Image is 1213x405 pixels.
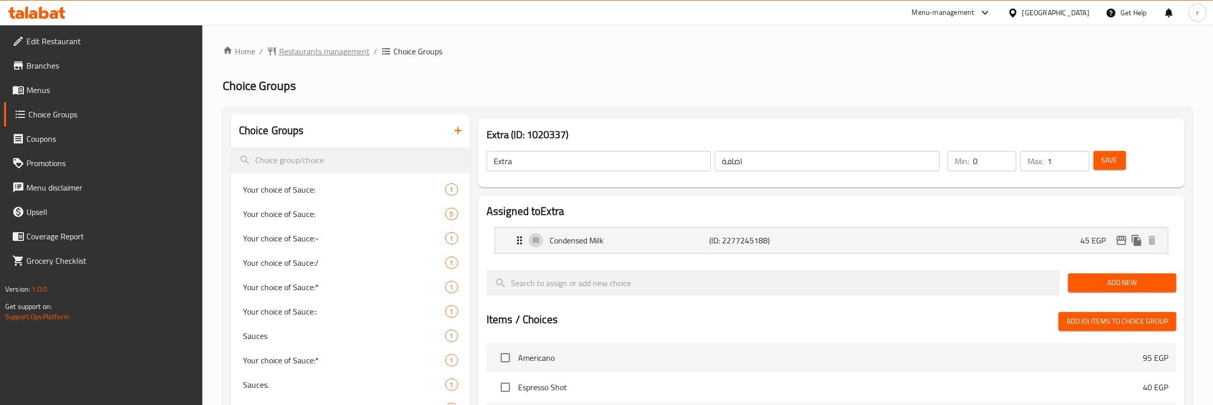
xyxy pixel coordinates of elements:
[1143,381,1168,393] p: 40 EGP
[4,200,202,224] a: Upsell
[1058,312,1176,331] button: Add (0) items to choice group
[1196,7,1199,18] span: r
[5,300,52,313] span: Get support on:
[223,74,296,97] span: Choice Groups
[518,381,1143,393] span: Espresso Shot
[231,348,470,372] div: Your choice of Sauce:*1
[32,283,47,296] span: 1.0.0
[4,102,202,127] a: Choice Groups
[550,234,710,246] p: Condensed Milk
[446,185,458,195] span: 1
[4,29,202,53] a: Edit Restaurant
[374,45,377,57] li: /
[1067,315,1168,328] span: Add (0) items to choice group
[279,45,370,57] span: Restaurants management
[1068,273,1176,292] button: Add New
[446,258,458,268] span: 1
[445,281,458,293] div: Choices
[955,155,969,167] p: Min:
[495,228,1168,253] div: Expand
[243,183,445,196] span: Your choice of Sauce:
[239,123,304,138] h2: Choice Groups
[26,255,194,267] span: Grocery Checklist
[26,181,194,194] span: Menu disclaimer
[243,232,445,244] span: Your choice of Sauce:-
[446,307,458,317] span: 1
[4,151,202,175] a: Promotions
[26,59,194,72] span: Branches
[259,45,263,57] li: /
[243,208,445,220] span: Your choice of Sauce:
[5,310,70,323] a: Support.OpsPlatform
[4,53,202,78] a: Branches
[4,224,202,248] a: Coverage Report
[28,108,194,120] span: Choice Groups
[393,45,442,57] span: Choice Groups
[1022,7,1089,18] div: [GEOGRAPHIC_DATA]
[231,251,470,275] div: Your choice of Sauce:/1
[445,379,458,391] div: Choices
[487,270,1060,296] input: search
[487,223,1176,258] li: Expand
[243,281,445,293] span: Your choice of Sauce:*
[487,312,558,327] h2: Items / Choices
[26,157,194,169] span: Promotions
[231,324,470,348] div: Sauces1
[223,45,255,57] a: Home
[445,232,458,244] div: Choices
[1102,154,1118,167] span: Save
[4,78,202,102] a: Menus
[1094,151,1126,170] button: Save
[709,234,816,246] p: (ID: 2277245188)
[243,257,445,269] span: Your choice of Sauce:/
[4,127,202,151] a: Coupons
[487,204,1176,219] h2: Assigned to Extra
[495,347,516,368] span: Select choice
[26,133,194,145] span: Coupons
[1027,155,1043,167] p: Max:
[4,248,202,273] a: Grocery Checklist
[446,331,458,341] span: 1
[445,330,458,342] div: Choices
[231,299,470,324] div: Your choice of Sauce::1
[445,354,458,366] div: Choices
[1143,352,1168,364] p: 95 EGP
[243,379,445,391] span: Sauces.
[446,356,458,365] span: 1
[231,202,470,226] div: Your choice of Sauce:5
[5,283,30,296] span: Version:
[446,209,458,219] span: 5
[487,127,1176,143] h3: Extra (ID: 1020337)
[243,354,445,366] span: Your choice of Sauce:*
[231,372,470,397] div: Sauces.1
[912,7,975,19] div: Menu-management
[495,377,516,398] span: Select choice
[1129,233,1144,248] button: duplicate
[445,305,458,318] div: Choices
[26,230,194,242] span: Coverage Report
[231,177,470,202] div: Your choice of Sauce:1
[223,45,1193,57] nav: breadcrumb
[446,380,458,390] span: 1
[231,226,470,251] div: Your choice of Sauce:-1
[243,305,445,318] span: Your choice of Sauce::
[26,35,194,47] span: Edit Restaurant
[243,330,445,342] span: Sauces
[445,257,458,269] div: Choices
[231,147,470,173] input: search
[446,234,458,243] span: 1
[518,352,1143,364] span: Americano
[1114,233,1129,248] button: edit
[231,275,470,299] div: Your choice of Sauce:*1
[26,84,194,96] span: Menus
[1076,276,1168,289] span: Add New
[4,175,202,200] a: Menu disclaimer
[445,208,458,220] div: Choices
[445,183,458,196] div: Choices
[267,45,370,57] a: Restaurants management
[26,206,194,218] span: Upsell
[1144,233,1160,248] button: delete
[446,283,458,292] span: 1
[1080,234,1114,246] p: 45 EGP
